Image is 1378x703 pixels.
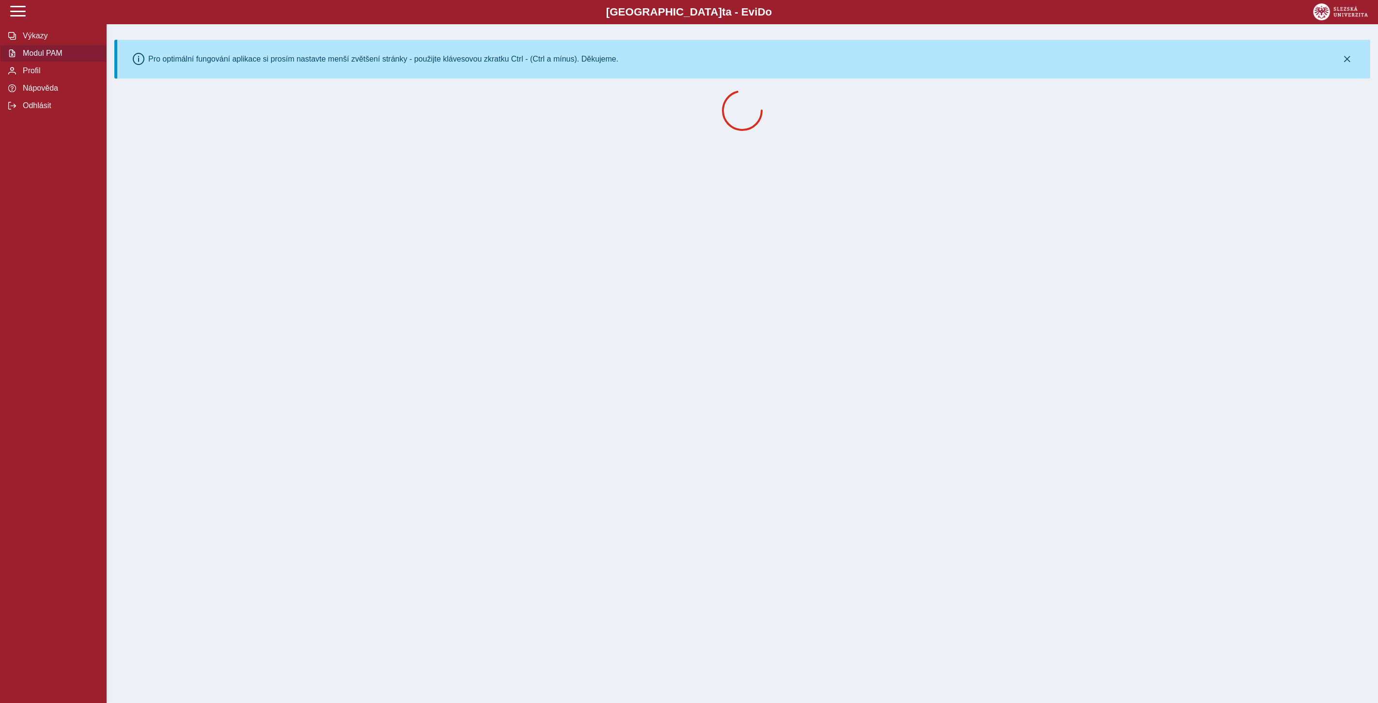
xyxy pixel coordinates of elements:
[20,84,98,93] span: Nápověda
[20,49,98,58] span: Modul PAM
[20,101,98,110] span: Odhlásit
[20,66,98,75] span: Profil
[766,6,772,18] span: o
[29,6,1349,18] b: [GEOGRAPHIC_DATA] a - Evi
[20,32,98,40] span: Výkazy
[1313,3,1368,20] img: logo_web_su.png
[722,6,725,18] span: t
[148,55,618,64] div: Pro optimální fungování aplikace si prosím nastavte menší zvětšení stránky - použijte klávesovou ...
[757,6,765,18] span: D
